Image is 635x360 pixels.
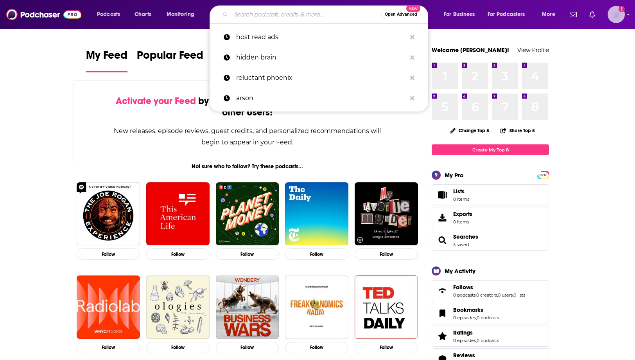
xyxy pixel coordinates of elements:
[453,188,469,195] span: Lists
[231,8,381,21] input: Search podcasts, credits, & more...
[6,7,81,22] img: Podchaser - Follow, Share and Rate Podcasts
[445,126,494,135] button: Change Top 8
[113,95,382,118] div: by following Podcasts, Creators, Lists, and other Users!
[285,248,348,260] button: Follow
[210,27,428,47] a: host read ads
[146,248,210,260] button: Follow
[236,27,406,47] p: host read ads
[608,6,625,23] button: Show profile menu
[476,292,497,298] a: 0 creators
[236,47,406,68] p: hidden brain
[444,9,475,20] span: For Business
[453,329,499,336] a: Ratings
[129,8,156,21] a: Charts
[146,182,210,246] img: This American Life
[216,248,279,260] button: Follow
[453,219,472,225] span: 0 items
[453,292,475,298] a: 0 podcasts
[432,207,549,228] a: Exports
[210,47,428,68] a: hidden brain
[477,315,499,320] a: 0 podcasts
[355,342,418,353] button: Follow
[477,338,499,343] a: 0 podcasts
[434,212,450,223] span: Exports
[210,68,428,88] a: reluctant phoenix
[453,196,469,202] span: 0 items
[608,6,625,23] img: User Profile
[538,172,548,178] a: PRO
[498,292,513,298] a: 0 users
[453,352,499,359] a: Reviews
[445,267,475,275] div: My Activity
[497,292,498,298] span: ,
[488,9,525,20] span: For Podcasters
[97,9,120,20] span: Podcasts
[434,189,450,200] span: Lists
[476,338,477,343] span: ,
[74,163,421,170] div: Not sure who to follow? Try these podcasts...
[113,125,382,148] div: New releases, episode reviews, guest credits, and personalized recommendations will begin to appe...
[135,9,151,20] span: Charts
[453,352,475,359] span: Reviews
[355,248,418,260] button: Follow
[146,275,210,339] img: Ologies with Alie Ward
[483,8,536,21] button: open menu
[453,242,469,247] a: 3 saved
[77,342,140,353] button: Follow
[385,13,417,16] span: Open Advanced
[453,306,499,313] a: Bookmarks
[453,211,472,218] span: Exports
[434,308,450,319] a: Bookmarks
[216,275,279,339] img: Business Wars
[432,184,549,205] a: Lists
[285,275,348,339] img: Freakonomics Radio
[285,342,348,353] button: Follow
[432,303,549,324] span: Bookmarks
[476,315,477,320] span: ,
[517,46,549,54] a: View Profile
[216,182,279,246] img: Planet Money
[453,329,473,336] span: Ratings
[453,284,525,291] a: Follows
[161,8,204,21] button: open menu
[210,88,428,108] a: arson
[77,275,140,339] a: Radiolab
[216,342,279,353] button: Follow
[536,8,565,21] button: open menu
[542,9,555,20] span: More
[453,306,483,313] span: Bookmarks
[137,49,203,67] span: Popular Feed
[432,230,549,251] span: Searches
[236,68,406,88] p: reluctant phoenix
[285,182,348,246] img: The Daily
[217,5,436,23] div: Search podcasts, credits, & more...
[355,182,418,246] img: My Favorite Murder with Karen Kilgariff and Georgia Hardstark
[86,49,127,67] span: My Feed
[500,123,535,138] button: Share Top 8
[116,95,196,107] span: Activate your Feed
[77,248,140,260] button: Follow
[586,8,598,21] a: Show notifications dropdown
[619,6,625,12] svg: Add a profile image
[355,275,418,339] img: TED Talks Daily
[432,144,549,155] a: Create My Top 8
[434,285,450,296] a: Follows
[137,49,203,72] a: Popular Feed
[513,292,525,298] a: 0 lists
[453,233,478,240] a: Searches
[453,284,473,291] span: Follows
[453,338,476,343] a: 0 episodes
[434,331,450,342] a: Ratings
[434,235,450,246] a: Searches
